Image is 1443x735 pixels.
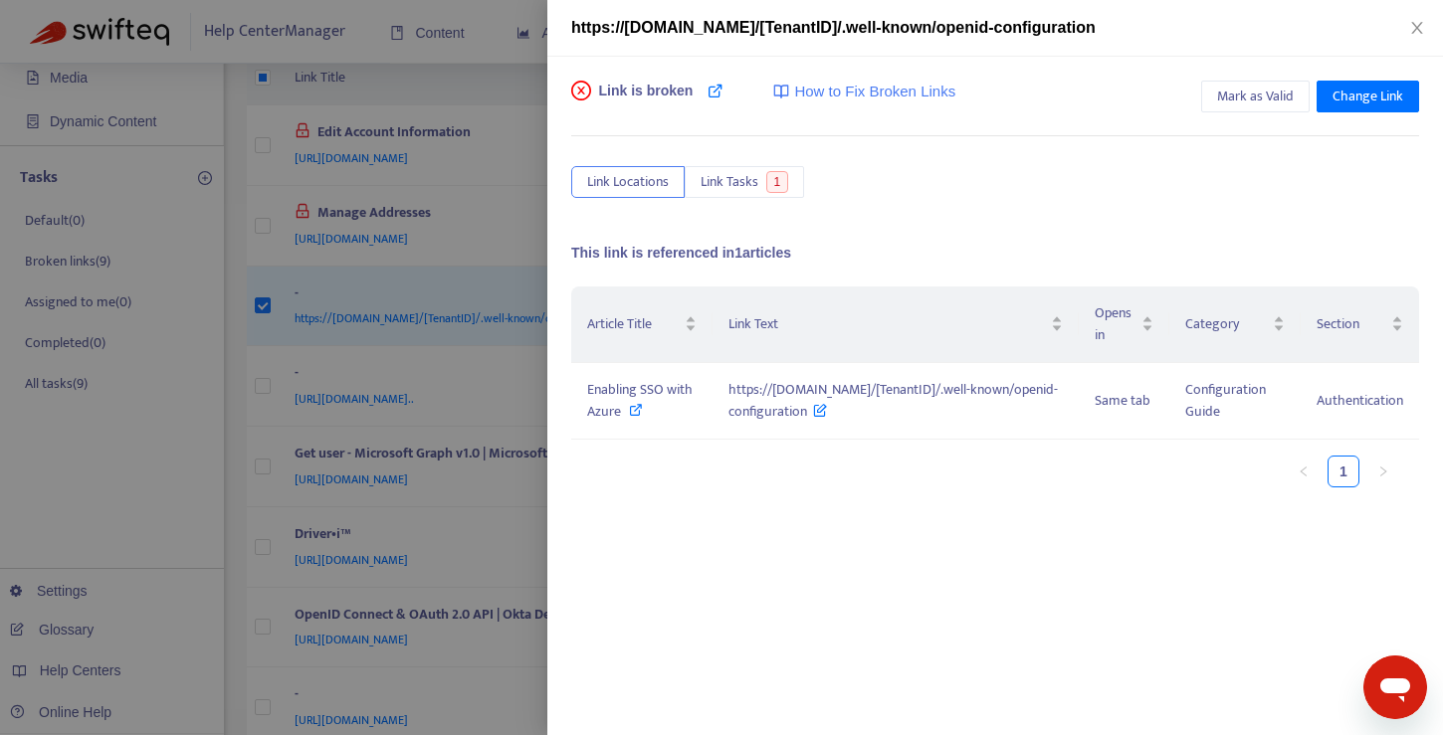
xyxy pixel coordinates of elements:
[773,81,955,103] a: How to Fix Broken Links
[1169,286,1301,363] th: Category
[766,171,789,193] span: 1
[1288,456,1320,487] li: Previous Page
[1288,456,1320,487] button: left
[1409,20,1425,36] span: close
[713,286,1079,363] th: Link Text
[1377,465,1389,477] span: right
[571,245,791,261] span: This link is referenced in 1 articles
[1095,389,1150,412] span: Same tab
[571,81,591,100] span: close-circle
[773,84,789,99] img: image-link
[1403,19,1431,38] button: Close
[1298,465,1310,477] span: left
[1185,313,1269,335] span: Category
[571,19,1096,36] span: https://[DOMAIN_NAME]/[TenantID]/.well-known/openid-configuration
[794,81,955,103] span: How to Fix Broken Links
[1079,286,1169,363] th: Opens in
[1317,389,1403,412] span: Authentication
[1329,457,1358,486] a: 1
[1367,456,1399,487] button: right
[571,166,685,198] button: Link Locations
[587,378,693,423] span: Enabling SSO with Azure
[1095,302,1137,346] span: Opens in
[728,313,1047,335] span: Link Text
[1185,378,1266,423] span: Configuration Guide
[685,166,804,198] button: Link Tasks1
[1317,81,1419,112] button: Change Link
[1301,286,1419,363] th: Section
[587,171,669,193] span: Link Locations
[587,313,681,335] span: Article Title
[599,81,694,120] span: Link is broken
[571,286,713,363] th: Article Title
[728,378,1058,423] span: https://[DOMAIN_NAME]/[TenantID]/.well-known/openid-configuration
[1328,456,1359,487] li: 1
[1201,81,1310,112] button: Mark as Valid
[701,171,758,193] span: Link Tasks
[1367,456,1399,487] li: Next Page
[1363,655,1427,719] iframe: Button to launch messaging window
[1217,86,1294,107] span: Mark as Valid
[1333,86,1403,107] span: Change Link
[1317,313,1387,335] span: Section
